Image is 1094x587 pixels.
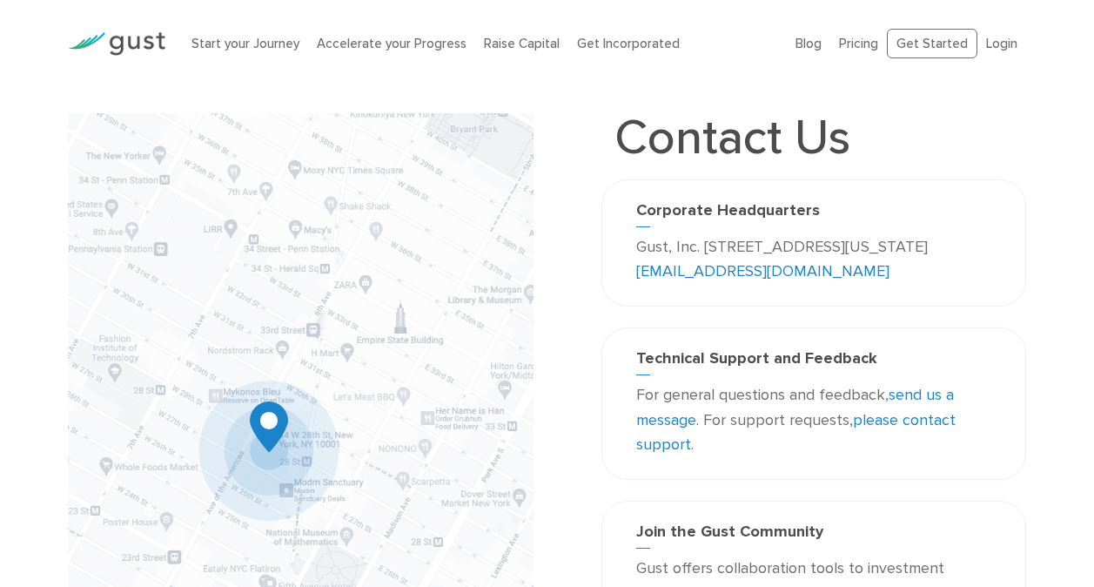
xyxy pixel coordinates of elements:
a: Blog [795,36,822,51]
p: For general questions and feedback, . For support requests, . [636,383,991,458]
h3: Technical Support and Feedback [636,349,991,375]
a: Get Started [887,29,977,59]
a: Raise Capital [484,36,560,51]
a: Login [986,36,1017,51]
a: Get Incorporated [577,36,680,51]
a: Start your Journey [191,36,299,51]
a: Accelerate your Progress [317,36,466,51]
h3: Corporate Headquarters [636,201,991,227]
a: [EMAIL_ADDRESS][DOMAIN_NAME] [636,262,889,280]
a: send us a message [636,386,954,429]
h3: Join the Gust Community [636,523,991,549]
h1: Contact Us [601,113,863,162]
a: Pricing [839,36,878,51]
p: Gust, Inc. [STREET_ADDRESS][US_STATE] [636,235,991,286]
img: Gust Logo [68,32,165,56]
